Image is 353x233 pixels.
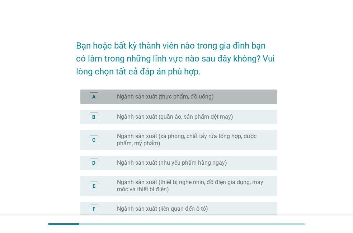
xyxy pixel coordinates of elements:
label: Ngành sản xuất (thực phẩm, đồ uống) [117,93,214,100]
label: Ngành sản xuất (thiết bị nghe nhìn, đồ điện gia dụng, máy móc và thiết bị điện) [117,179,265,193]
label: Ngành sản xuất (liên quan đến ô tô) [117,205,208,213]
div: F [93,205,95,213]
h2: Bạn hoặc bất kỳ thành viên nào trong gia đình bạn có làm trong những lĩnh vực nào sau đây không? ... [76,32,277,78]
div: B [92,113,95,120]
div: A [92,93,95,100]
label: Ngành sản xuất (nhu yếu phẩm hàng ngày) [117,159,227,166]
div: C [92,136,95,143]
label: Ngành sản xuất (quần áo, sản phẩm dệt may) [117,113,233,120]
div: D [92,159,95,166]
label: Ngành sản xuất (xà phòng, chất tẩy rửa tổng hợp, dược phẩm, mỹ phẩm) [117,133,265,147]
div: E [93,182,95,189]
